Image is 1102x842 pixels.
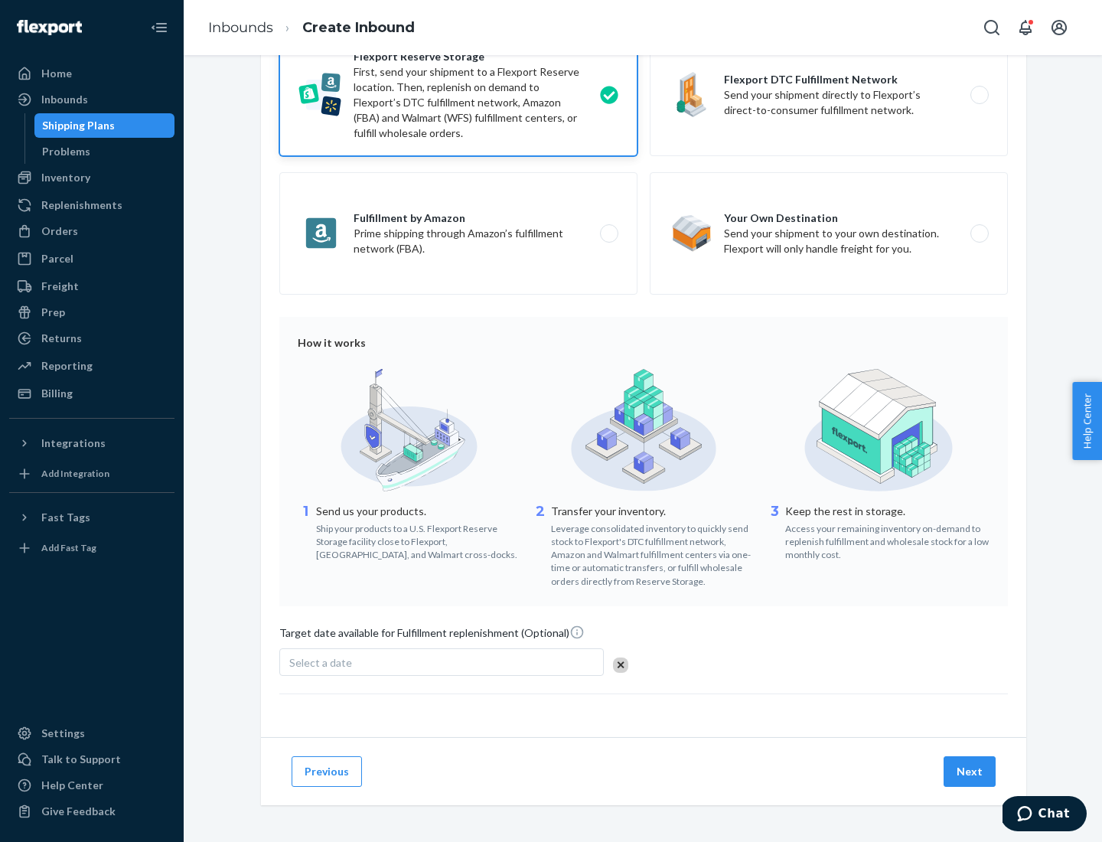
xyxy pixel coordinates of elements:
[9,381,174,406] a: Billing
[17,20,82,35] img: Flexport logo
[316,504,520,519] p: Send us your products.
[41,66,72,81] div: Home
[302,19,415,36] a: Create Inbound
[1072,382,1102,460] button: Help Center
[9,536,174,560] a: Add Fast Tag
[9,61,174,86] a: Home
[41,541,96,554] div: Add Fast Tag
[34,139,175,164] a: Problems
[196,5,427,51] ol: breadcrumbs
[41,358,93,374] div: Reporting
[298,335,990,351] div: How it works
[9,326,174,351] a: Returns
[41,92,88,107] div: Inbounds
[279,625,585,647] span: Target date available for Fulfillment replenishment (Optional)
[9,246,174,271] a: Parcel
[41,305,65,320] div: Prep
[533,502,548,588] div: 2
[41,331,82,346] div: Returns
[785,504,990,519] p: Keep the rest in storage.
[9,773,174,798] a: Help Center
[1010,12,1041,43] button: Open notifications
[944,756,996,787] button: Next
[767,502,782,561] div: 3
[9,354,174,378] a: Reporting
[41,224,78,239] div: Orders
[976,12,1007,43] button: Open Search Box
[9,87,174,112] a: Inbounds
[289,656,352,669] span: Select a date
[316,519,520,561] div: Ship your products to a U.S. Flexport Reserve Storage facility close to Flexport, [GEOGRAPHIC_DAT...
[9,219,174,243] a: Orders
[9,300,174,325] a: Prep
[42,118,115,133] div: Shipping Plans
[42,144,90,159] div: Problems
[41,726,85,741] div: Settings
[41,386,73,401] div: Billing
[1003,796,1087,834] iframe: Opens a widget where you can chat to one of our agents
[9,721,174,746] a: Settings
[41,752,121,767] div: Talk to Support
[9,505,174,530] button: Fast Tags
[41,170,90,185] div: Inventory
[41,510,90,525] div: Fast Tags
[9,799,174,824] button: Give Feedback
[34,113,175,138] a: Shipping Plans
[785,519,990,561] div: Access your remaining inventory on-demand to replenish fulfillment and wholesale stock for a low ...
[9,193,174,217] a: Replenishments
[41,804,116,819] div: Give Feedback
[292,756,362,787] button: Previous
[551,519,755,588] div: Leverage consolidated inventory to quickly send stock to Flexport's DTC fulfillment network, Amaz...
[41,279,79,294] div: Freight
[208,19,273,36] a: Inbounds
[144,12,174,43] button: Close Navigation
[41,467,109,480] div: Add Integration
[41,251,73,266] div: Parcel
[41,778,103,793] div: Help Center
[9,747,174,772] button: Talk to Support
[551,504,755,519] p: Transfer your inventory.
[9,274,174,299] a: Freight
[41,436,106,451] div: Integrations
[41,197,122,213] div: Replenishments
[9,431,174,455] button: Integrations
[9,462,174,486] a: Add Integration
[9,165,174,190] a: Inventory
[1044,12,1074,43] button: Open account menu
[298,502,313,561] div: 1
